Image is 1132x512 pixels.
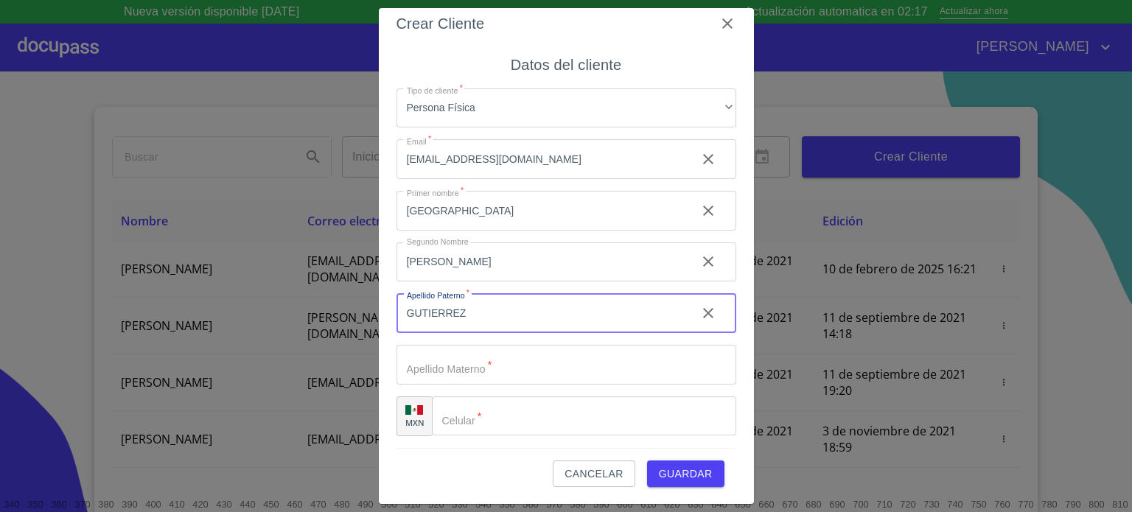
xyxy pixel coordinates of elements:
[691,141,726,177] button: clear input
[405,405,423,415] img: R93DlvwvvjP9fbrDwZeCRYBHk45OWMq+AAOlFVsxT89f82nwPLnD58IP7+ANJEaWYhP0Tx8kkA0WlQMPQsAAgwAOmBj20AXj6...
[565,465,623,483] span: Cancelar
[691,193,726,228] button: clear input
[659,465,713,483] span: Guardar
[647,460,724,488] button: Guardar
[405,417,424,428] p: MXN
[396,12,485,35] h6: Crear Cliente
[396,88,736,128] div: Persona Física
[511,53,621,77] h6: Datos del cliente
[553,460,635,488] button: Cancelar
[691,244,726,279] button: clear input
[691,295,726,331] button: clear input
